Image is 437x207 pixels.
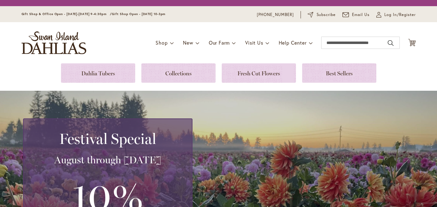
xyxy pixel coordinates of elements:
[245,39,263,46] span: Visit Us
[342,12,370,18] a: Email Us
[22,31,86,54] a: store logo
[384,12,416,18] span: Log In/Register
[31,154,184,166] h3: August through [DATE]
[388,38,393,48] button: Search
[183,39,193,46] span: New
[317,12,336,18] span: Subscribe
[156,39,168,46] span: Shop
[376,12,416,18] a: Log In/Register
[112,12,165,16] span: Gift Shop Open - [DATE] 10-3pm
[352,12,370,18] span: Email Us
[209,39,230,46] span: Our Farm
[308,12,336,18] a: Subscribe
[257,12,294,18] a: [PHONE_NUMBER]
[279,39,307,46] span: Help Center
[22,12,112,16] span: Gift Shop & Office Open - [DATE]-[DATE] 9-4:30pm /
[31,130,184,147] h2: Festival Special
